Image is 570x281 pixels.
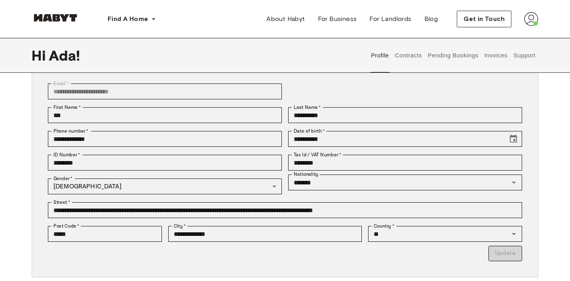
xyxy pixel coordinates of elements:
[266,14,305,24] span: About Habyt
[508,177,519,188] button: Open
[53,80,69,87] label: Email
[368,38,538,73] div: user profile tabs
[394,38,423,73] button: Contracts
[418,11,445,27] a: Blog
[505,131,521,147] button: Choose date, selected date is Jun 3, 2002
[32,14,79,22] img: Habyt
[108,14,148,24] span: Find A Home
[53,127,89,135] label: Phone number
[457,11,511,27] button: Get in Touch
[464,14,505,24] span: Get in Touch
[32,47,49,64] span: Hi
[53,199,70,206] label: Street
[374,222,394,230] label: Country
[318,14,357,24] span: For Business
[512,38,536,73] button: Support
[524,12,538,26] img: avatar
[294,127,325,135] label: Date of birth
[53,175,72,182] label: Gender
[174,222,186,230] label: City
[48,84,282,99] div: You can't change your email address at the moment. Please reach out to customer support in case y...
[294,151,341,158] label: Tax Id / VAT Number
[260,11,311,27] a: About Habyt
[427,38,479,73] button: Pending Bookings
[48,178,282,194] div: [DEMOGRAPHIC_DATA]
[369,14,411,24] span: For Landlords
[101,11,162,27] button: Find A Home
[508,228,519,239] button: Open
[370,38,390,73] button: Profile
[363,11,418,27] a: For Landlords
[53,104,81,111] label: First Name
[53,222,80,230] label: Post Code
[483,38,508,73] button: Invoices
[312,11,363,27] a: For Business
[424,14,438,24] span: Blog
[294,104,321,111] label: Last Name
[53,151,80,158] label: ID Number
[294,171,318,178] label: Nationality
[49,47,80,64] span: Ada !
